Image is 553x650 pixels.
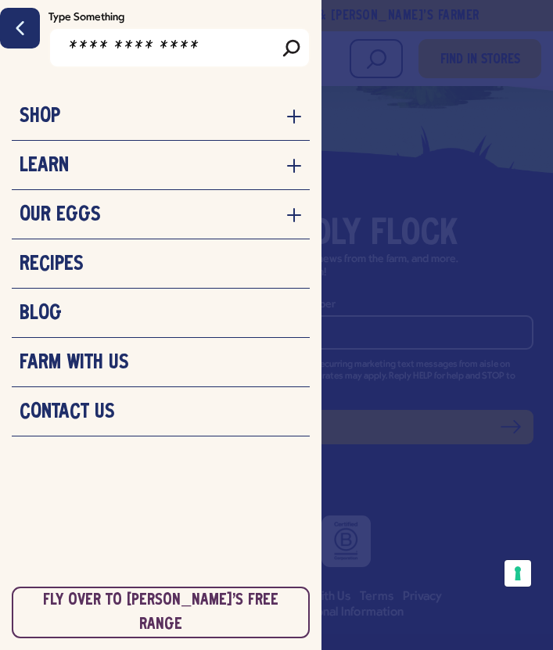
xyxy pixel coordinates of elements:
[20,203,302,227] a: Our Eggs
[20,105,302,128] a: Shop
[20,253,302,276] a: Recipes
[20,302,62,325] h3: Blog
[48,8,311,27] label: Type Something
[20,154,302,178] a: Learn
[273,27,311,68] input: Search
[20,253,84,276] h3: Recipes
[20,400,115,424] h3: Contact Us
[20,154,69,178] h3: Learn
[20,351,302,375] a: Farm With Us
[20,105,60,128] h3: Shop
[20,351,129,375] h3: Farm With Us
[20,203,101,227] h3: Our Eggs
[12,587,310,638] a: link to nellie's free range site
[20,302,302,325] a: Blog
[505,560,531,587] button: Your consent preferences for tracking technologies
[20,400,302,424] a: Contact Us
